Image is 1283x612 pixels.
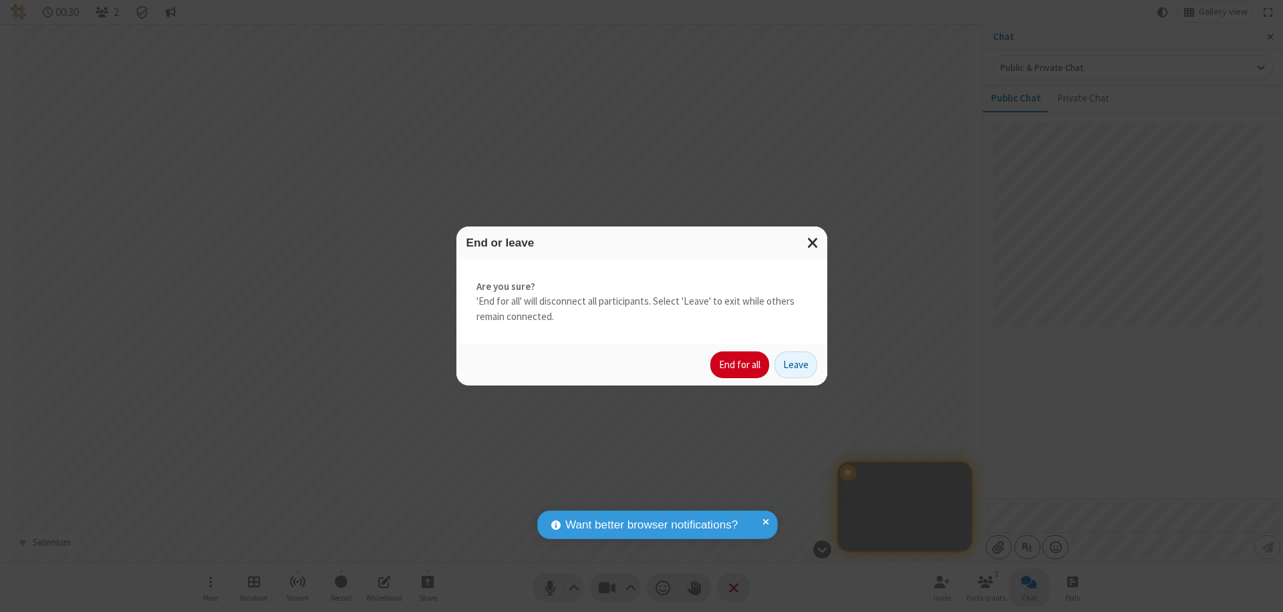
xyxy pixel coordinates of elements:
button: Leave [774,351,817,378]
span: Want better browser notifications? [565,516,738,534]
button: Close modal [799,226,827,259]
h3: End or leave [466,237,817,249]
strong: Are you sure? [476,279,807,295]
button: End for all [710,351,769,378]
div: 'End for all' will disconnect all participants. Select 'Leave' to exit while others remain connec... [456,259,827,345]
